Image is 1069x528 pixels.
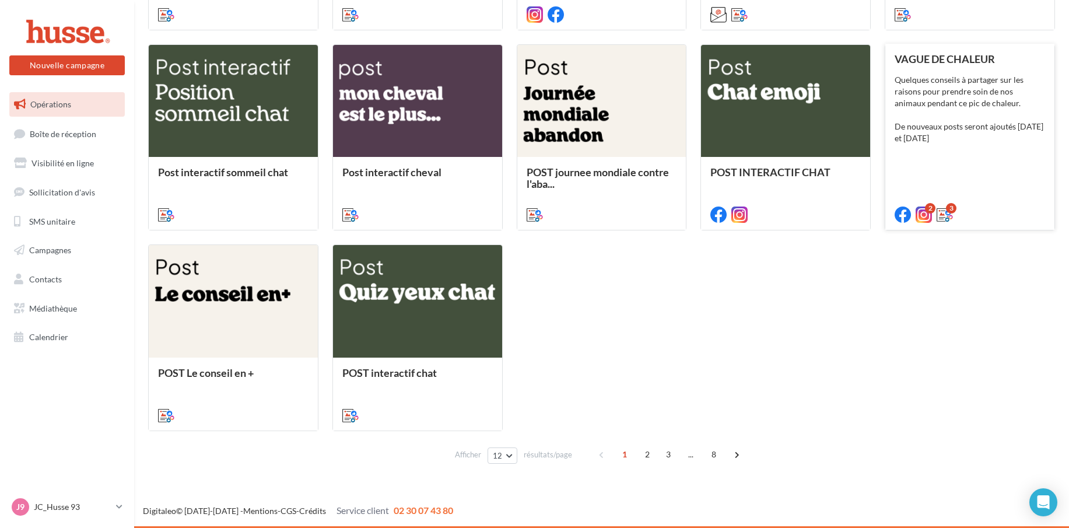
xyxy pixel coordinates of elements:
span: Post interactif cheval [342,166,441,179]
span: POST interactif chat [342,366,437,379]
button: Nouvelle campagne [9,55,125,75]
span: 02 30 07 43 80 [394,505,453,516]
div: 2 [925,203,935,214]
span: POST journee mondiale contre l'aba... [527,166,669,190]
span: © [DATE]-[DATE] - - - [143,506,453,516]
a: Mentions [243,506,278,516]
a: Contacts [7,267,127,292]
span: Médiathèque [29,303,77,313]
span: Contacts [29,274,62,284]
span: Afficher [455,449,481,460]
a: Calendrier [7,325,127,349]
button: 12 [488,447,517,464]
span: J9 [16,501,24,513]
div: Quelques conseils à partager sur les raisons pour prendre soin de nos animaux pendant ce pic de c... [895,74,1045,144]
a: Visibilité en ligne [7,151,127,176]
a: SMS unitaire [7,209,127,234]
div: 3 [946,203,956,214]
span: POST INTERACTIF CHAT [710,166,830,179]
span: 12 [493,451,503,460]
div: Open Intercom Messenger [1029,488,1057,516]
span: 2 [638,445,657,464]
a: Opérations [7,92,127,117]
span: 1 [615,445,634,464]
span: SMS unitaire [29,216,75,226]
a: J9 JC_Husse 93 [9,496,125,518]
a: Sollicitation d'avis [7,180,127,205]
span: Post interactif sommeil chat [158,166,288,179]
a: Crédits [299,506,326,516]
span: VAGUE DE CHALEUR [895,53,995,65]
span: Visibilité en ligne [31,158,94,168]
a: Campagnes [7,238,127,263]
span: 8 [705,445,723,464]
span: POST Le conseil en + [158,366,254,379]
span: résultats/page [524,449,572,460]
p: JC_Husse 93 [34,501,111,513]
span: 3 [659,445,678,464]
span: Service client [337,505,389,516]
span: Calendrier [29,332,68,342]
a: Médiathèque [7,296,127,321]
a: CGS [281,506,296,516]
span: ... [682,445,700,464]
span: Boîte de réception [30,128,96,138]
a: Boîte de réception [7,121,127,146]
span: Opérations [30,99,71,109]
span: Sollicitation d'avis [29,187,95,197]
a: Digitaleo [143,506,176,516]
span: Campagnes [29,245,71,255]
